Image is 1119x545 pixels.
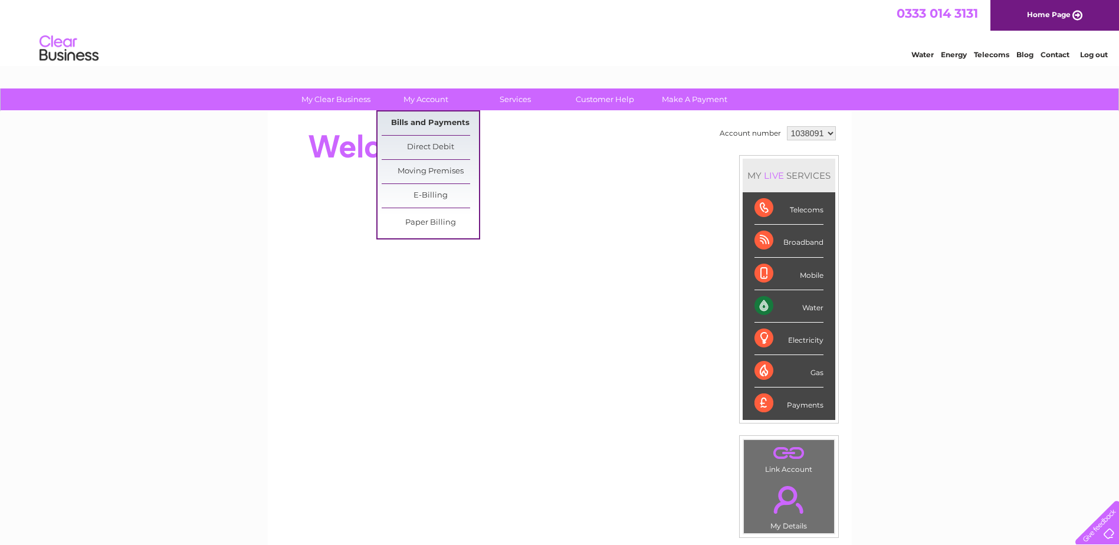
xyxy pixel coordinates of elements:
[974,50,1009,59] a: Telecoms
[911,50,934,59] a: Water
[754,192,823,225] div: Telecoms
[382,160,479,183] a: Moving Premises
[743,439,835,477] td: Link Account
[743,159,835,192] div: MY SERVICES
[897,6,978,21] a: 0333 014 3131
[754,225,823,257] div: Broadband
[747,479,831,520] a: .
[382,111,479,135] a: Bills and Payments
[717,123,784,143] td: Account number
[754,323,823,355] div: Electricity
[382,136,479,159] a: Direct Debit
[941,50,967,59] a: Energy
[1080,50,1108,59] a: Log out
[1041,50,1069,59] a: Contact
[762,170,786,181] div: LIVE
[382,184,479,208] a: E-Billing
[281,6,839,57] div: Clear Business is a trading name of Verastar Limited (registered in [GEOGRAPHIC_DATA] No. 3667643...
[556,88,654,110] a: Customer Help
[646,88,743,110] a: Make A Payment
[754,388,823,419] div: Payments
[287,88,385,110] a: My Clear Business
[467,88,564,110] a: Services
[747,443,831,464] a: .
[754,258,823,290] div: Mobile
[754,355,823,388] div: Gas
[754,290,823,323] div: Water
[377,88,474,110] a: My Account
[743,476,835,534] td: My Details
[382,211,479,235] a: Paper Billing
[1016,50,1033,59] a: Blog
[39,31,99,67] img: logo.png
